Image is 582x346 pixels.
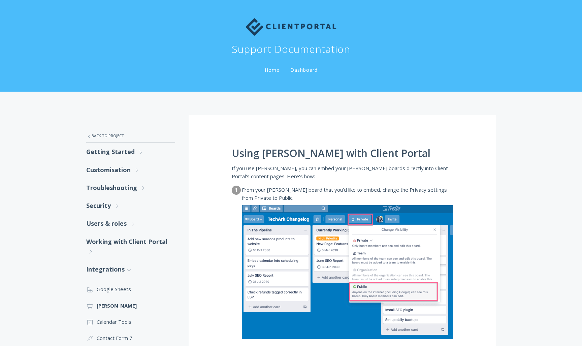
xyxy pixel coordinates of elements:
dd: From your [PERSON_NAME] board that you'd like to embed, change the Privacy settings from Private ... [242,186,453,202]
a: Users & roles [86,215,175,232]
a: Customisation [86,161,175,179]
a: Troubleshooting [86,179,175,197]
a: Working with Client Portal [86,233,175,261]
h1: Support Documentation [232,42,350,56]
a: Security [86,197,175,215]
dt: 1 [232,186,241,195]
p: If you use [PERSON_NAME], you can embed your [PERSON_NAME] boards directly into Client Portal's c... [232,164,453,181]
a: Google Sheets [86,281,175,297]
a: Integrations [86,260,175,278]
a: Home [263,67,281,73]
h1: Using [PERSON_NAME] with Client Portal [232,148,453,159]
a: Back to Project [86,129,175,143]
a: Contact Form 7 [86,330,175,346]
a: Getting Started [86,143,175,161]
a: [PERSON_NAME] [86,297,175,314]
a: Calendar Tools [86,314,175,330]
a: Dashboard [289,67,319,73]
